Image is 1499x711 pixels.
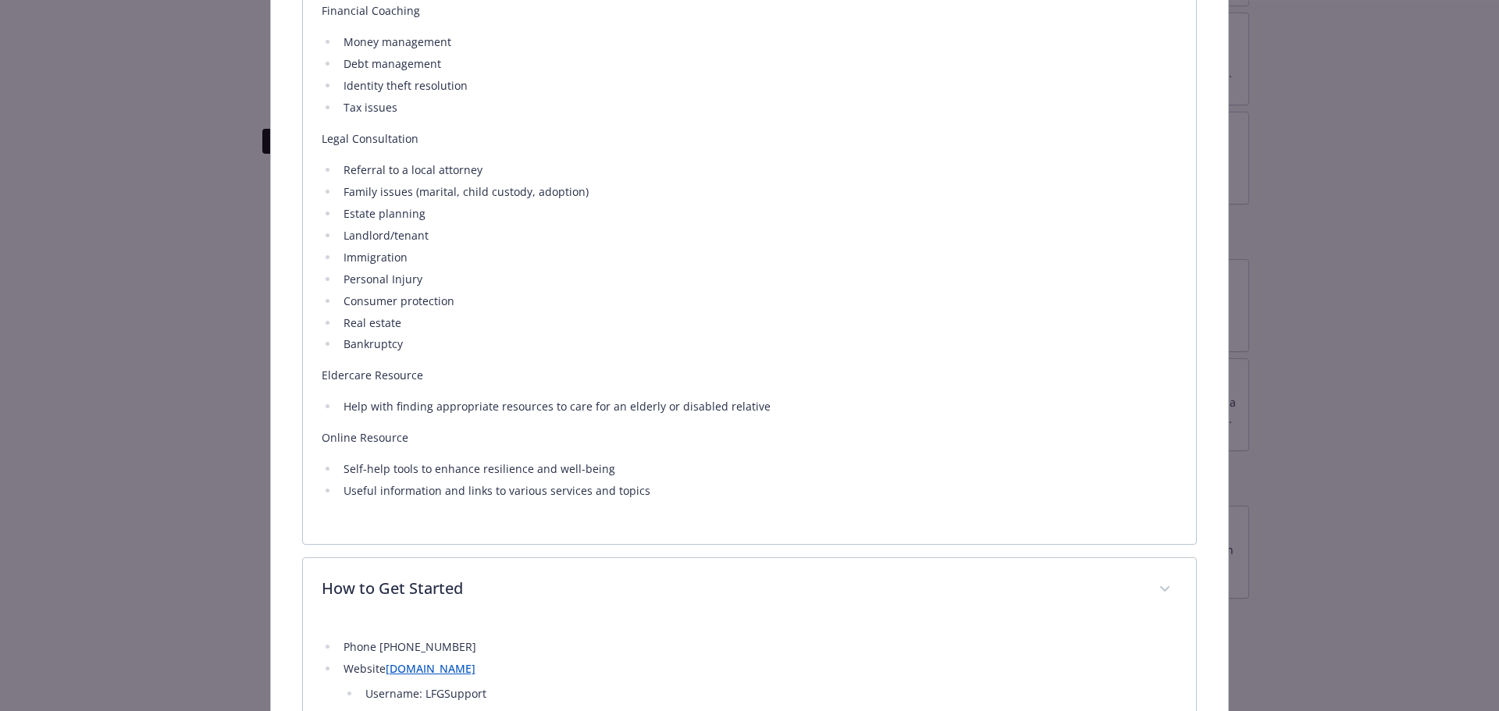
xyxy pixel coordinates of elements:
[339,638,1178,656] li: Phone [PHONE_NUMBER]
[339,314,1178,332] li: Real estate
[339,460,1178,478] li: Self-help tools to enhance resilience and well-being
[339,55,1178,73] li: Debt management
[339,204,1178,223] li: Estate planning
[386,661,475,676] a: [DOMAIN_NAME]
[339,183,1178,201] li: Family issues (marital, child custody, adoption)
[322,2,1178,20] p: Financial Coaching
[339,76,1178,95] li: Identity theft resolution
[339,482,1178,500] li: Useful information and links to various services and topics
[322,428,1178,447] p: Online Resource
[339,335,1178,354] li: Bankruptcy
[361,684,1178,703] li: Username: LFGSupport
[339,33,1178,52] li: Money management
[322,366,1178,385] p: Eldercare Resource
[339,397,1178,416] li: Help with finding appropriate resources to care for an elderly or disabled relative
[339,248,1178,267] li: Immigration
[339,161,1178,180] li: Referral to a local attorney
[339,270,1178,289] li: Personal Injury
[339,226,1178,245] li: Landlord/tenant
[339,98,1178,117] li: Tax issues
[322,130,1178,148] p: Legal Consultation
[322,577,1141,600] p: How to Get Started
[303,558,1197,622] div: How to Get Started
[339,292,1178,311] li: Consumer protection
